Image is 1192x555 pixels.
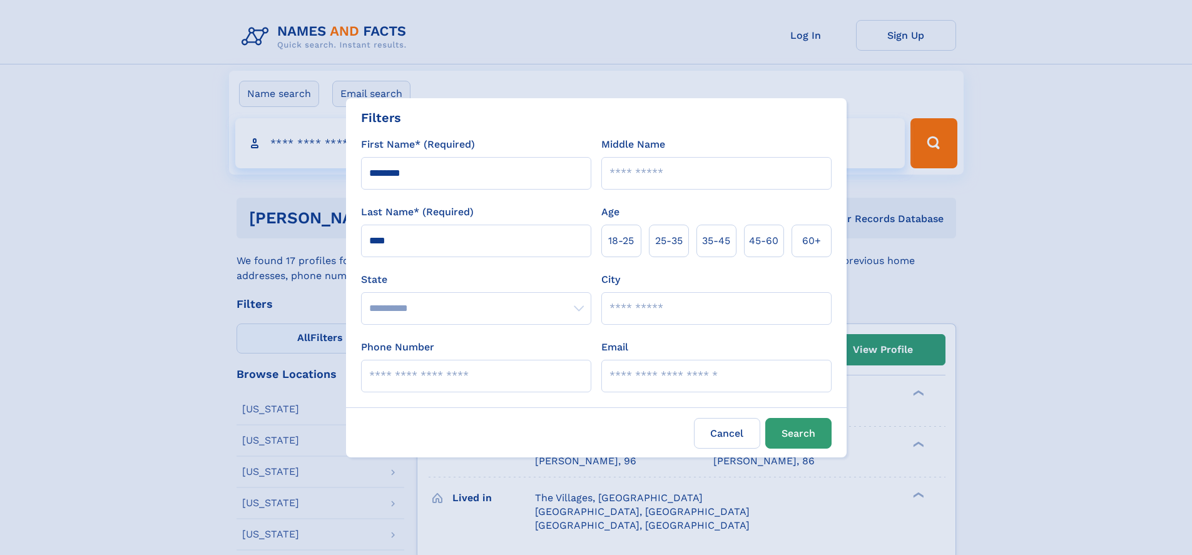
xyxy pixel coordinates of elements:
span: 18‑25 [608,233,634,248]
label: First Name* (Required) [361,137,475,152]
span: 25‑35 [655,233,683,248]
label: Phone Number [361,340,434,355]
label: Cancel [694,418,760,449]
label: City [601,272,620,287]
div: Filters [361,108,401,127]
label: Age [601,205,619,220]
label: Middle Name [601,137,665,152]
label: State [361,272,591,287]
button: Search [765,418,832,449]
label: Last Name* (Required) [361,205,474,220]
span: 35‑45 [702,233,730,248]
label: Email [601,340,628,355]
span: 45‑60 [749,233,778,248]
span: 60+ [802,233,821,248]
